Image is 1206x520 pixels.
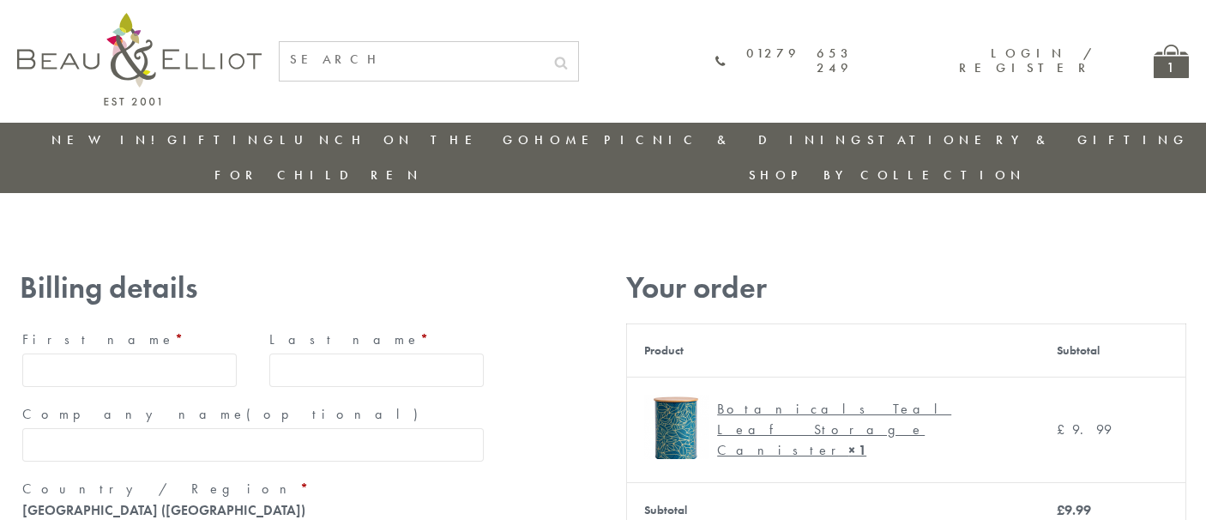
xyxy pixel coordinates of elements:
[22,401,484,428] label: Company name
[17,13,262,106] img: logo
[269,326,484,354] label: Last name
[644,395,709,459] img: Botanicals storage canister
[1057,501,1091,519] bdi: 9.99
[867,131,1189,148] a: Stationery & Gifting
[626,270,1186,305] h3: Your order
[214,166,423,184] a: For Children
[715,46,853,76] a: 01279 653 249
[644,395,1022,465] a: Botanicals storage canister Botanicals Teal Leaf Storage Canister× 1
[959,45,1094,76] a: Login / Register
[717,399,1010,461] div: Botanicals Teal Leaf Storage Canister
[848,441,866,459] strong: × 1
[280,42,544,77] input: SEARCH
[51,131,166,148] a: New in!
[1057,501,1064,519] span: £
[22,475,484,503] label: Country / Region
[534,131,603,148] a: Home
[167,131,279,148] a: Gifting
[22,501,305,519] strong: [GEOGRAPHIC_DATA] ([GEOGRAPHIC_DATA])
[22,326,237,354] label: First name
[280,131,534,148] a: Lunch On The Go
[1154,45,1189,78] a: 1
[1040,323,1186,377] th: Subtotal
[246,405,428,423] span: (optional)
[1057,420,1072,438] span: £
[749,166,1026,184] a: Shop by collection
[1057,420,1112,438] bdi: 9.99
[604,131,866,148] a: Picnic & Dining
[20,270,486,305] h3: Billing details
[627,323,1040,377] th: Product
